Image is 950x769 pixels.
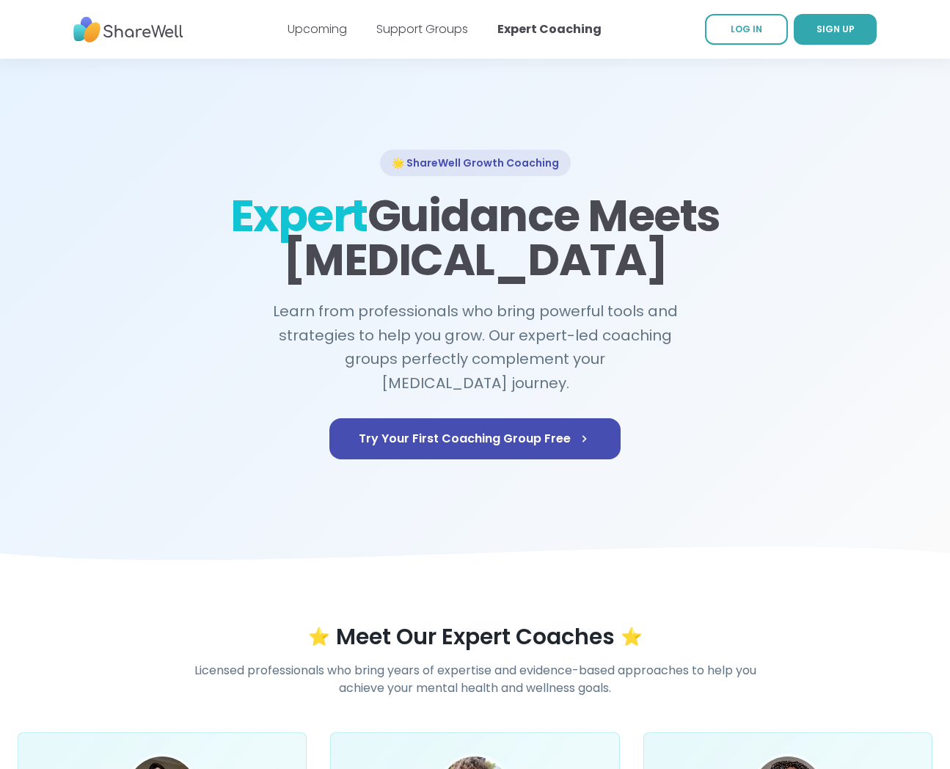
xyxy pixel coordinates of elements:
[497,21,602,37] a: Expert Coaching
[621,625,643,649] span: ⭐
[230,185,368,247] span: Expert
[329,418,621,459] a: Try Your First Coaching Group Free
[705,14,788,45] a: LOG IN
[308,625,330,649] span: ⭐
[229,194,722,282] h1: Guidance Meets [MEDICAL_DATA]
[376,21,468,37] a: Support Groups
[336,624,615,650] h3: Meet Our Expert Coaches
[288,21,347,37] a: Upcoming
[194,662,757,697] h4: Licensed professionals who bring years of expertise and evidence-based approaches to help you ach...
[380,150,571,176] div: 🌟 ShareWell Growth Coaching
[359,430,591,448] span: Try Your First Coaching Group Free
[794,14,877,45] a: SIGN UP
[816,23,855,35] span: SIGN UP
[731,23,762,35] span: LOG IN
[264,299,687,395] h2: Learn from professionals who bring powerful tools and strategies to help you grow. Our expert-led...
[73,10,183,50] img: ShareWell Nav Logo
